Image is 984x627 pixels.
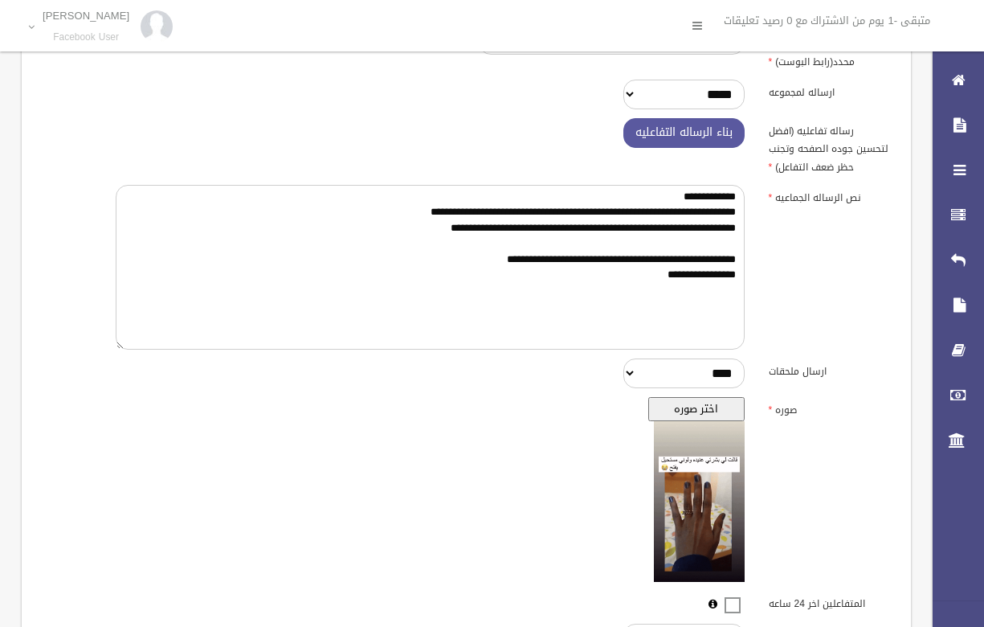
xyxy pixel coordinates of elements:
label: نص الرساله الجماعيه [757,185,902,207]
img: معاينه الصوره [654,421,745,582]
small: Facebook User [43,31,129,43]
label: رساله تفاعليه (افضل لتحسين جوده الصفحه وتجنب حظر ضعف التفاعل) [757,118,902,176]
button: بناء الرساله التفاعليه [623,118,745,148]
label: المتفاعلين اخر 24 ساعه [757,591,902,613]
label: ارسال ملحقات [757,359,902,381]
p: [PERSON_NAME] [43,10,129,22]
button: اختر صوره [648,397,745,421]
img: 84628273_176159830277856_972693363922829312_n.jpg [141,10,173,43]
label: صوره [757,397,902,420]
label: ارساله لمجموعه [757,80,902,102]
